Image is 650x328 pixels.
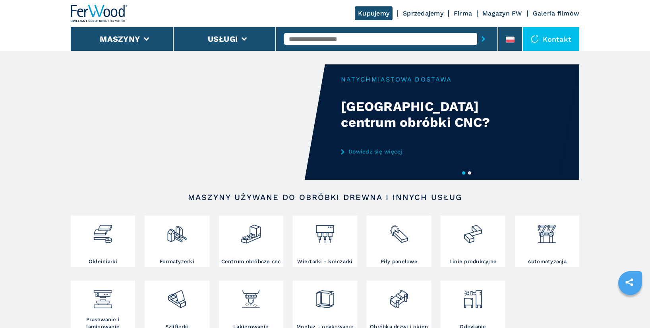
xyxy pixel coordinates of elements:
[523,27,579,51] div: Kontakt
[145,215,209,267] a: Formatyzerki
[389,217,410,245] img: sezionatrici_2.png
[240,217,261,245] img: centro_di_lavoro_cnc_2.png
[468,171,471,175] button: 2
[389,283,410,310] img: lavorazione_porte_finestre_2.png
[314,283,335,310] img: montaggio_imballaggio_2.png
[208,34,238,44] button: Usługi
[441,215,505,267] a: Linie produkcyjne
[293,215,357,267] a: Wiertarki - kołczarki
[297,258,352,265] h3: Wiertarki - kołczarki
[381,258,418,265] h3: Piły panelowe
[531,35,539,43] img: Kontakt
[619,272,639,292] a: sharethis
[477,30,489,48] button: submit-button
[533,10,580,17] a: Galeria filmów
[449,258,497,265] h3: Linie produkcyjne
[462,283,484,310] img: aspirazione_1.png
[515,215,579,267] a: Automatyzacja
[71,5,128,22] img: Ferwood
[166,217,188,245] img: squadratrici_2.png
[482,10,522,17] a: Magazyn FW
[100,34,140,44] button: Maszyny
[403,10,443,17] a: Sprzedajemy
[536,217,557,245] img: automazione.png
[160,258,194,265] h3: Formatyzerki
[462,217,484,245] img: linee_di_produzione_2.png
[221,258,281,265] h3: Centrum obróbcze cnc
[528,258,567,265] h3: Automatyzacja
[454,10,472,17] a: Firma
[96,192,554,202] h2: Maszyny używane do obróbki drewna i innych usług
[71,215,135,267] a: Okleiniarki
[367,215,431,267] a: Piły panelowe
[71,64,325,180] video: Your browser does not support the video tag.
[92,283,113,310] img: pressa-strettoia.png
[355,6,393,20] a: Kupujemy
[240,283,261,310] img: verniciatura_1.png
[92,217,113,245] img: bordatrici_1.png
[89,258,118,265] h3: Okleiniarki
[219,215,283,267] a: Centrum obróbcze cnc
[341,148,497,155] a: Dowiedz się więcej
[166,283,188,310] img: levigatrici_2.png
[462,171,465,175] button: 1
[314,217,335,245] img: foratrici_inseritrici_2.png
